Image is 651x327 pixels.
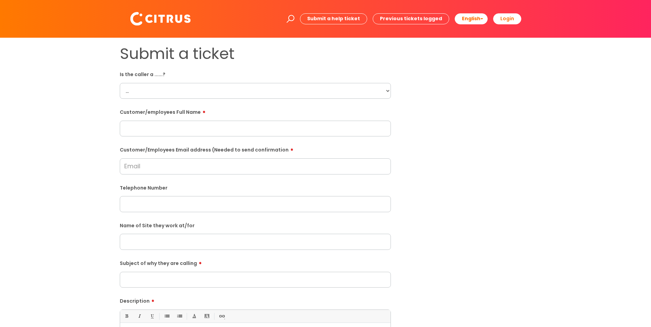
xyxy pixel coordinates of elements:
label: Customer/Employees Email address (Needed to send confirmation [120,145,391,153]
a: Font Color [190,312,198,320]
a: Bold (Ctrl-B) [122,312,131,320]
a: Underline(Ctrl-U) [148,312,156,320]
span: English [462,15,480,22]
a: Link [217,312,226,320]
input: Email [120,158,391,174]
label: Description [120,296,391,304]
label: Customer/employees Full Name [120,107,391,115]
a: Previous tickets logged [373,13,449,24]
label: Is the caller a ......? [120,70,391,77]
label: Subject of why they are calling [120,258,391,266]
label: Telephone Number [120,184,391,191]
a: • Unordered List (Ctrl-Shift-7) [162,312,171,320]
h1: Submit a ticket [120,45,391,63]
a: Italic (Ctrl-I) [135,312,143,320]
a: 1. Ordered List (Ctrl-Shift-8) [175,312,184,320]
b: Login [500,15,514,22]
a: Login [493,13,521,24]
a: Back Color [202,312,211,320]
a: Submit a help ticket [300,13,367,24]
label: Name of Site they work at/for [120,221,391,229]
